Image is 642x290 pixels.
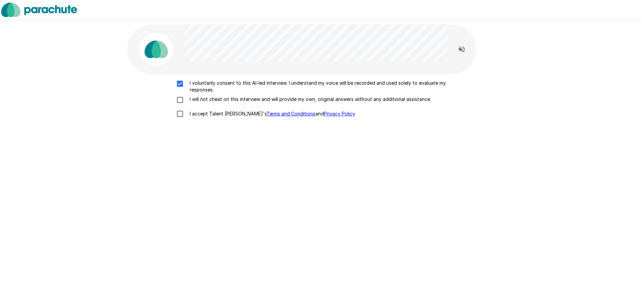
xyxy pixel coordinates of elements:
p: I voluntarily consent to this AI-led interview. I understand my voice will be recorded and used s... [187,80,469,93]
a: Terms and Conditions [267,111,315,116]
img: parachute_avatar.png [139,32,173,66]
p: I accept Talent [PERSON_NAME]'s and . [187,110,356,117]
a: Privacy Policy [324,111,355,116]
p: I will not cheat on this interview and will provide my own, original answers without any addition... [187,96,431,103]
button: Read questions aloud [455,43,468,56]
